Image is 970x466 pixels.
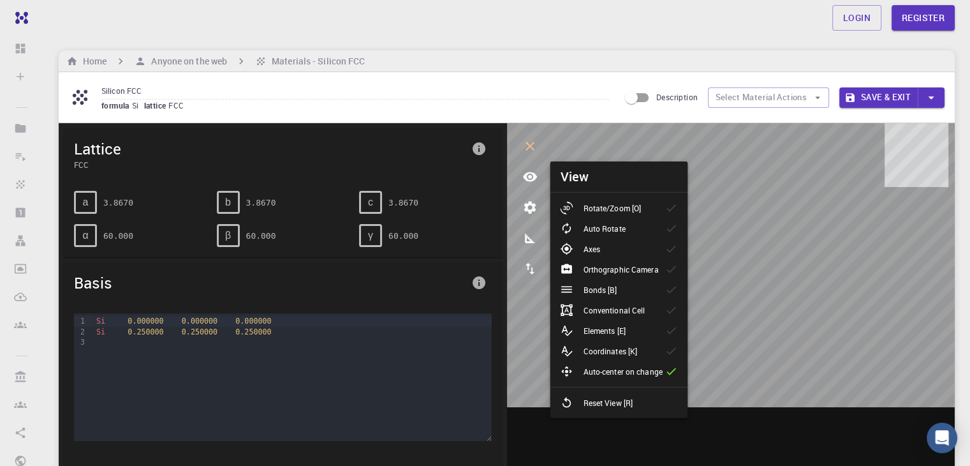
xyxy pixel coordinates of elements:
div: Open Intercom Messenger [927,423,957,453]
span: 0.250000 [128,327,163,336]
span: 0.250000 [182,327,217,336]
a: Register [892,5,955,31]
button: Save & Exit [839,87,918,108]
h6: Materials - Silicon FCC [267,54,365,68]
button: info [466,136,492,162]
p: Elements [E] [583,325,625,336]
span: Si [96,317,105,326]
span: Si [132,100,144,110]
p: Auto-center on change [583,366,662,377]
span: formula [101,100,132,110]
div: 2 [74,327,87,337]
p: Reset View [R] [583,397,633,409]
pre: 3.8670 [246,192,276,214]
img: logo [10,11,28,24]
span: FCC [168,100,189,110]
p: Orthographic Camera [583,264,658,275]
p: Auto Rotate [583,223,625,234]
p: Bonds [B] [583,284,617,296]
span: a [83,197,89,208]
pre: 3.8670 [388,192,418,214]
button: info [466,270,492,296]
pre: 60.000 [103,225,133,247]
button: Select Material Actions [708,87,829,108]
span: 0.000000 [235,317,271,326]
pre: 60.000 [388,225,418,247]
span: β [225,230,231,241]
h6: Anyone on the web [146,54,227,68]
span: lattice [144,100,169,110]
a: Login [832,5,881,31]
span: 0.000000 [182,317,217,326]
pre: 3.8670 [103,192,133,214]
span: 0.250000 [235,327,271,336]
span: Description [656,92,698,102]
span: γ [368,230,373,241]
span: 0.000000 [128,317,163,326]
p: Rotate/Zoom [O] [583,202,641,214]
p: Axes [583,243,599,255]
span: Si [96,327,105,336]
span: Lattice [74,139,466,159]
div: 1 [74,316,87,326]
pre: 60.000 [246,225,276,247]
h6: Home [78,54,107,68]
nav: breadcrumb [64,54,367,68]
span: Basis [74,273,466,293]
span: α [82,230,88,241]
h6: View [560,167,589,187]
span: FCC [74,159,466,170]
p: Conventional Cell [583,304,645,316]
div: 3 [74,337,87,347]
span: c [368,197,373,208]
p: Coordinates [K] [583,345,637,357]
span: b [225,197,231,208]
